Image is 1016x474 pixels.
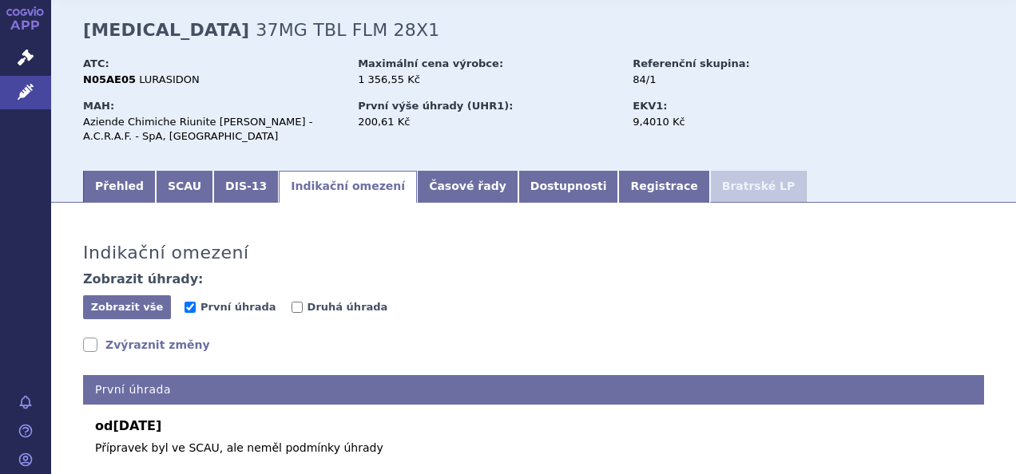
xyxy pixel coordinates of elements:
[83,295,171,319] button: Zobrazit vše
[633,57,749,69] strong: Referenční skupina:
[83,271,204,287] h4: Zobrazit úhrady:
[95,417,972,436] b: od
[83,375,984,405] h4: První úhrada
[83,20,249,40] strong: [MEDICAL_DATA]
[83,171,156,203] a: Přehled
[358,57,503,69] strong: Maximální cena výrobce:
[156,171,213,203] a: SCAU
[185,302,196,313] input: První úhrada
[95,440,972,456] p: Přípravek byl ve SCAU, ale neměl podmínky úhrady
[633,115,812,129] div: 9,4010 Kč
[633,100,667,112] strong: EKV1:
[417,171,518,203] a: Časové řady
[139,73,200,85] span: LURASIDON
[213,171,279,203] a: DIS-13
[633,73,812,87] div: 84/1
[518,171,619,203] a: Dostupnosti
[113,418,161,433] span: [DATE]
[83,115,343,144] div: Aziende Chimiche Riunite [PERSON_NAME] - A.C.R.A.F. - SpA, [GEOGRAPHIC_DATA]
[200,301,276,313] span: První úhrada
[256,20,439,40] span: 37MG TBL FLM 28X1
[279,171,417,203] a: Indikační omezení
[91,301,164,313] span: Zobrazit vše
[358,73,617,87] div: 1 356,55 Kč
[358,100,513,112] strong: První výše úhrady (UHR1):
[83,73,136,85] strong: N05AE05
[83,100,114,112] strong: MAH:
[83,243,249,263] h3: Indikační omezení
[358,115,617,129] div: 200,61 Kč
[618,171,709,203] a: Registrace
[83,337,210,353] a: Zvýraznit změny
[83,57,109,69] strong: ATC:
[292,302,303,313] input: Druhá úhrada
[308,301,388,313] span: Druhá úhrada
